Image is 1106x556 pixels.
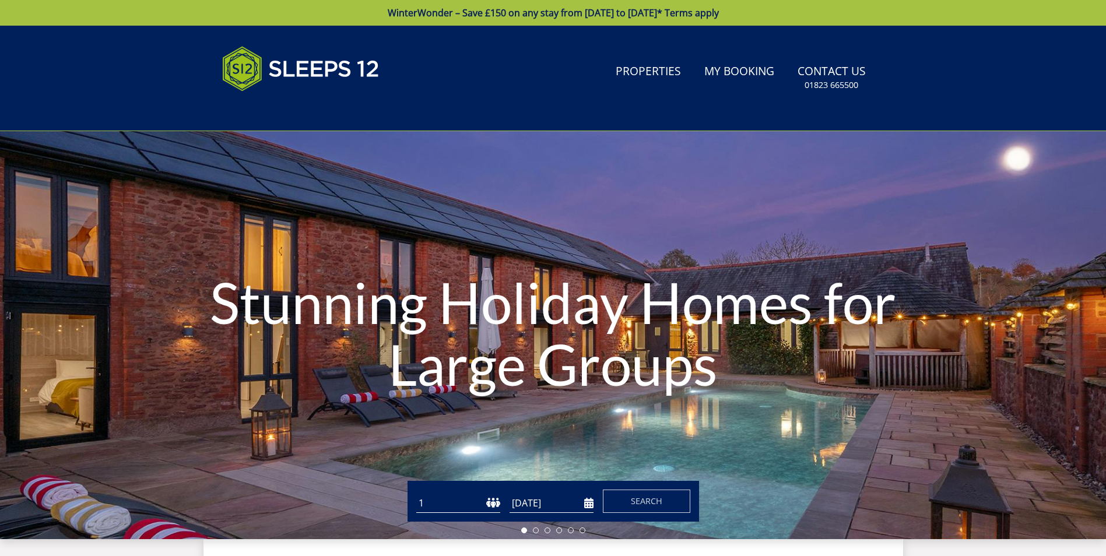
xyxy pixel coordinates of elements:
[603,490,690,513] button: Search
[216,105,339,115] iframe: Customer reviews powered by Trustpilot
[166,248,940,418] h1: Stunning Holiday Homes for Large Groups
[805,79,858,91] small: 01823 665500
[611,59,686,85] a: Properties
[700,59,779,85] a: My Booking
[793,59,870,97] a: Contact Us01823 665500
[222,40,380,98] img: Sleeps 12
[510,494,594,513] input: Arrival Date
[631,495,662,506] span: Search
